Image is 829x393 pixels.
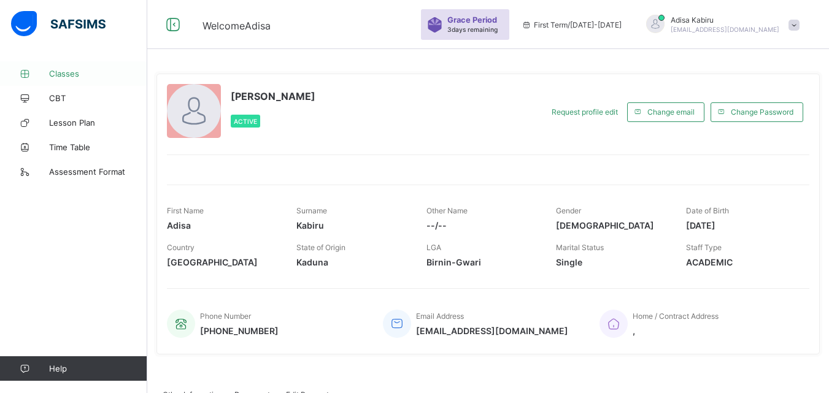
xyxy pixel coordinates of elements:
[167,243,195,252] span: Country
[556,243,604,252] span: Marital Status
[447,15,497,25] span: Grace Period
[671,15,779,25] span: Adisa Kabiru
[633,311,719,321] span: Home / Contract Address
[633,326,719,336] span: ,
[167,257,278,267] span: [GEOGRAPHIC_DATA]
[49,69,147,78] span: Classes
[202,20,271,32] span: Welcome Adisa
[200,311,251,321] span: Phone Number
[167,206,204,215] span: First Name
[426,257,538,267] span: Birnin-Gwari
[296,243,345,252] span: State of Origin
[447,26,498,33] span: 3 days remaining
[234,118,257,125] span: Active
[634,15,806,35] div: AdisaKabiru
[426,220,538,231] span: --/--
[731,107,793,116] span: Change Password
[49,118,147,128] span: Lesson Plan
[11,11,106,37] img: safsims
[556,206,581,215] span: Gender
[49,142,147,152] span: Time Table
[686,206,729,215] span: Date of Birth
[416,326,568,336] span: [EMAIL_ADDRESS][DOMAIN_NAME]
[556,220,667,231] span: [DEMOGRAPHIC_DATA]
[686,220,797,231] span: [DATE]
[296,220,407,231] span: Kabiru
[522,20,622,29] span: session/term information
[49,364,147,373] span: Help
[671,26,779,33] span: [EMAIL_ADDRESS][DOMAIN_NAME]
[416,311,464,321] span: Email Address
[686,243,722,252] span: Staff Type
[552,107,618,116] span: Request profile edit
[296,257,407,267] span: Kaduna
[427,17,442,32] img: sticker-purple.71386a28dfed39d6af7621340158ba97.svg
[49,93,147,103] span: CBT
[49,167,147,177] span: Assessment Format
[686,257,797,267] span: ACADEMIC
[200,326,279,336] span: [PHONE_NUMBER]
[426,206,468,215] span: Other Name
[556,257,667,267] span: Single
[647,107,695,116] span: Change email
[296,206,327,215] span: Surname
[426,243,441,252] span: LGA
[231,90,315,102] span: [PERSON_NAME]
[167,220,278,231] span: Adisa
